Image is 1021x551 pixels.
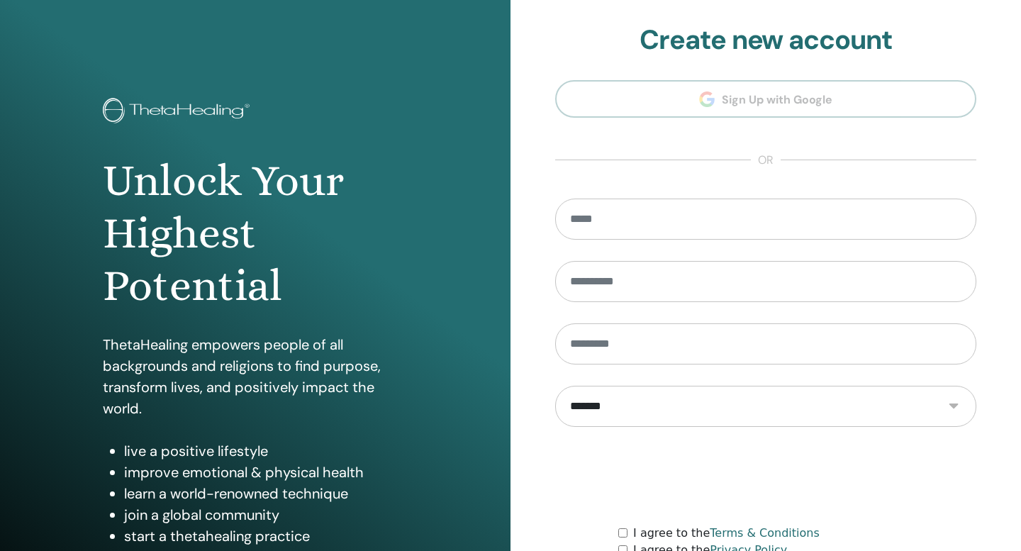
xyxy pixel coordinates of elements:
li: improve emotional & physical health [124,462,408,483]
p: ThetaHealing empowers people of all backgrounds and religions to find purpose, transform lives, a... [103,334,408,419]
a: Terms & Conditions [710,526,819,540]
li: join a global community [124,504,408,525]
span: or [751,152,781,169]
h2: Create new account [555,24,976,57]
label: I agree to the [633,525,820,542]
li: live a positive lifestyle [124,440,408,462]
li: learn a world-renowned technique [124,483,408,504]
h1: Unlock Your Highest Potential [103,155,408,313]
li: start a thetahealing practice [124,525,408,547]
iframe: reCAPTCHA [658,448,874,503]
